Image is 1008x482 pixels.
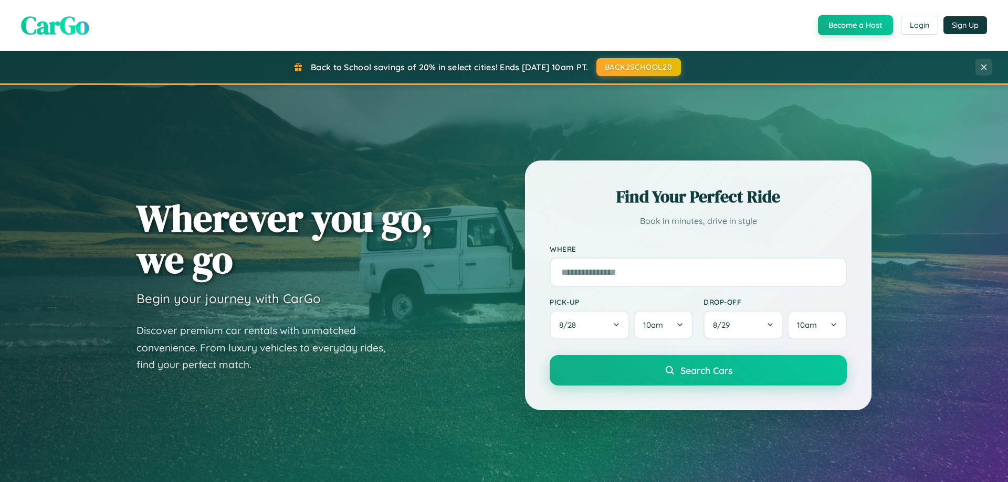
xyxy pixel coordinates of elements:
span: Back to School savings of 20% in select cities! Ends [DATE] 10am PT. [311,62,588,72]
h3: Begin your journey with CarGo [136,291,321,306]
span: CarGo [21,8,89,42]
button: 10am [787,310,847,339]
button: 10am [634,310,693,339]
h2: Find Your Perfect Ride [550,185,847,208]
span: 8 / 29 [713,320,735,330]
p: Book in minutes, drive in style [550,213,847,229]
label: Pick-up [550,297,693,306]
span: 8 / 28 [559,320,581,330]
span: 10am [643,320,663,330]
button: Sign Up [943,16,987,34]
button: Login [901,16,938,35]
button: Become a Host [818,15,893,35]
span: Search Cars [680,365,732,376]
button: 8/28 [550,310,629,339]
button: BACK2SCHOOL20 [596,58,681,76]
p: Discover premium car rentals with unmatched convenience. From luxury vehicles to everyday rides, ... [136,322,399,373]
button: 8/29 [703,310,783,339]
label: Drop-off [703,297,847,306]
label: Where [550,244,847,253]
span: 10am [797,320,817,330]
h1: Wherever you go, we go [136,197,433,280]
button: Search Cars [550,355,847,385]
